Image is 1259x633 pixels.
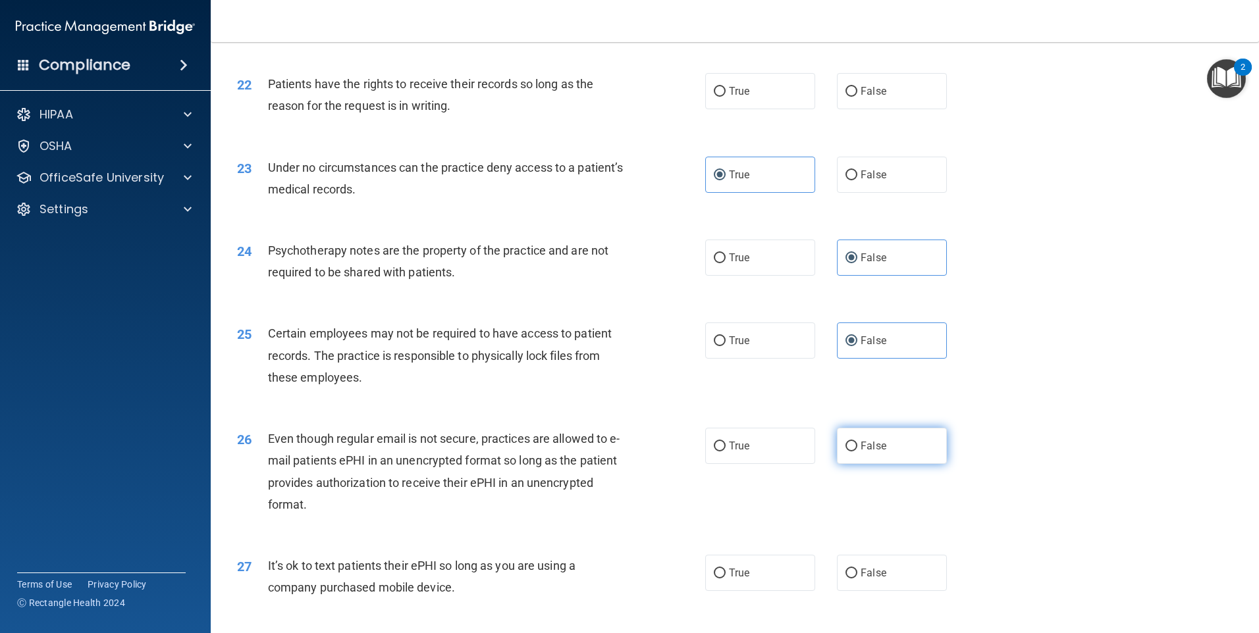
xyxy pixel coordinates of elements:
[268,161,624,196] span: Under no circumstances can the practice deny access to a patient’s medical records.
[729,251,749,264] span: True
[845,253,857,263] input: False
[714,170,726,180] input: True
[237,243,252,259] span: 24
[861,251,886,264] span: False
[861,168,886,181] span: False
[729,440,749,452] span: True
[1193,542,1243,592] iframe: Drift Widget Chat Controller
[268,243,608,279] span: Psychotherapy notes are the property of the practice and are not required to be shared with patie...
[16,201,192,217] a: Settings
[39,56,130,74] h4: Compliance
[268,559,576,594] span: It’s ok to text patients their ePHI so long as you are using a company purchased mobile device.
[845,87,857,97] input: False
[1241,67,1245,84] div: 2
[729,85,749,97] span: True
[729,567,749,579] span: True
[268,326,612,384] span: Certain employees may not be required to have access to patient records. The practice is responsi...
[845,336,857,346] input: False
[714,569,726,578] input: True
[861,440,886,452] span: False
[17,578,72,591] a: Terms of Use
[845,170,857,180] input: False
[845,442,857,451] input: False
[88,578,147,591] a: Privacy Policy
[40,201,88,217] p: Settings
[17,596,125,609] span: Ⓒ Rectangle Health 2024
[16,170,192,186] a: OfficeSafe University
[861,334,886,347] span: False
[16,14,195,40] img: PMB logo
[40,170,164,186] p: OfficeSafe University
[729,168,749,181] span: True
[729,334,749,347] span: True
[714,336,726,346] input: True
[237,326,252,342] span: 25
[16,107,192,122] a: HIPAA
[714,87,726,97] input: True
[237,77,252,93] span: 22
[861,85,886,97] span: False
[714,253,726,263] input: True
[861,567,886,579] span: False
[268,432,620,511] span: Even though regular email is not secure, practices are allowed to e-mail patients ePHI in an unen...
[237,432,252,447] span: 26
[40,107,73,122] p: HIPAA
[237,161,252,176] span: 23
[845,569,857,578] input: False
[1207,59,1246,98] button: Open Resource Center, 2 new notifications
[268,77,593,113] span: Patients have the rights to receive their records so long as the reason for the request is in wri...
[237,559,252,574] span: 27
[714,442,726,451] input: True
[16,138,192,154] a: OSHA
[40,138,72,154] p: OSHA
